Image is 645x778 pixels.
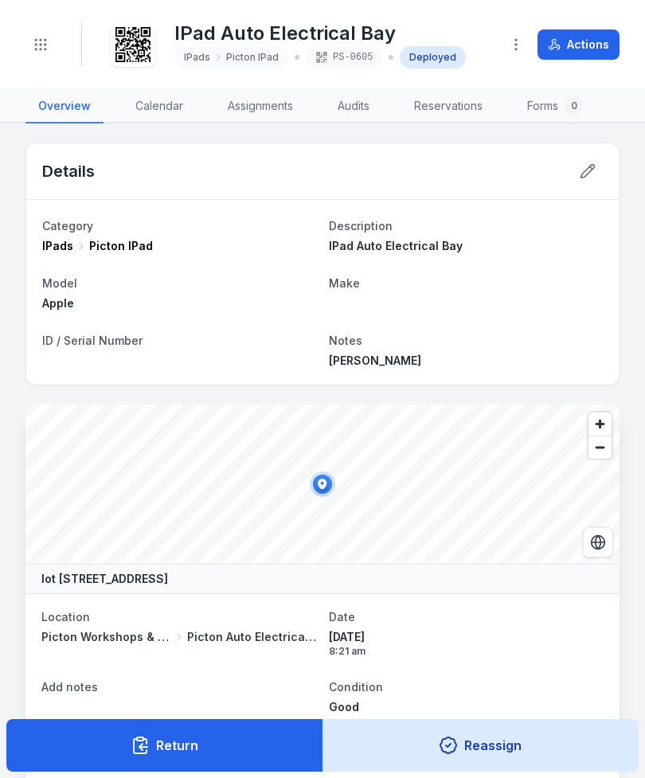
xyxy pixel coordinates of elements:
[89,238,153,254] span: Picton IPad
[215,90,306,123] a: Assignments
[187,629,317,645] span: Picton Auto Electrical Bay
[41,571,168,587] strong: lot [STREET_ADDRESS]
[41,610,90,624] span: Location
[25,405,620,564] canvas: Map
[588,436,612,459] button: Zoom out
[42,296,74,310] span: Apple
[41,629,316,645] a: Picton Workshops & BaysPicton Auto Electrical Bay
[514,90,596,123] a: Forms0
[329,219,393,233] span: Description
[123,90,196,123] a: Calendar
[329,645,604,658] span: 8:21 am
[41,629,171,645] span: Picton Workshops & Bays
[42,219,93,233] span: Category
[42,160,95,182] h2: Details
[184,51,210,64] span: IPads
[226,51,279,64] span: Picton IPad
[329,629,604,645] span: [DATE]
[329,629,604,658] time: 5/9/2025, 8:21:09 am
[42,238,73,254] span: IPads
[329,239,463,252] span: IPad Auto Electrical Bay
[401,90,495,123] a: Reservations
[6,719,323,772] button: Return
[322,719,639,772] button: Reassign
[565,96,584,115] div: 0
[25,90,104,123] a: Overview
[42,334,143,347] span: ID / Serial Number
[537,29,620,60] button: Actions
[329,354,421,367] span: [PERSON_NAME]
[42,276,77,290] span: Model
[400,46,466,68] div: Deployed
[329,334,362,347] span: Notes
[329,276,360,290] span: Make
[583,527,613,557] button: Switch to Satellite View
[306,46,382,68] div: PS-0605
[588,412,612,436] button: Zoom in
[25,29,56,60] button: Toggle navigation
[329,700,359,713] span: Good
[174,21,466,46] h1: IPad Auto Electrical Bay
[325,90,382,123] a: Audits
[41,680,98,694] span: Add notes
[329,680,383,694] span: Condition
[329,610,355,624] span: Date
